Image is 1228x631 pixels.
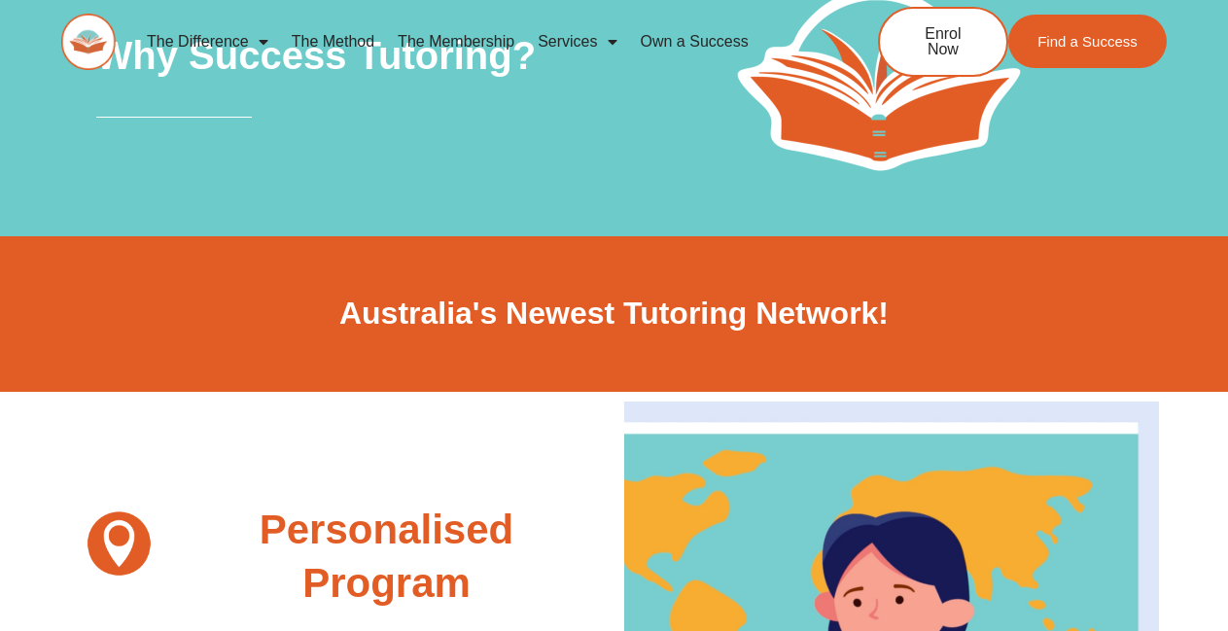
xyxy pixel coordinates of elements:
[70,294,1159,334] h2: Australia's Newest Tutoring Network!
[629,19,760,64] a: Own a Success
[1008,15,1167,68] a: Find a Success
[526,19,628,64] a: Services
[135,19,280,64] a: The Difference
[386,19,526,64] a: The Membership
[878,7,1008,77] a: Enrol Now
[909,26,977,57] span: Enrol Now
[280,19,386,64] a: The Method
[135,19,815,64] nav: Menu
[178,504,594,610] h2: Personalised Program
[1037,34,1138,49] span: Find a Success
